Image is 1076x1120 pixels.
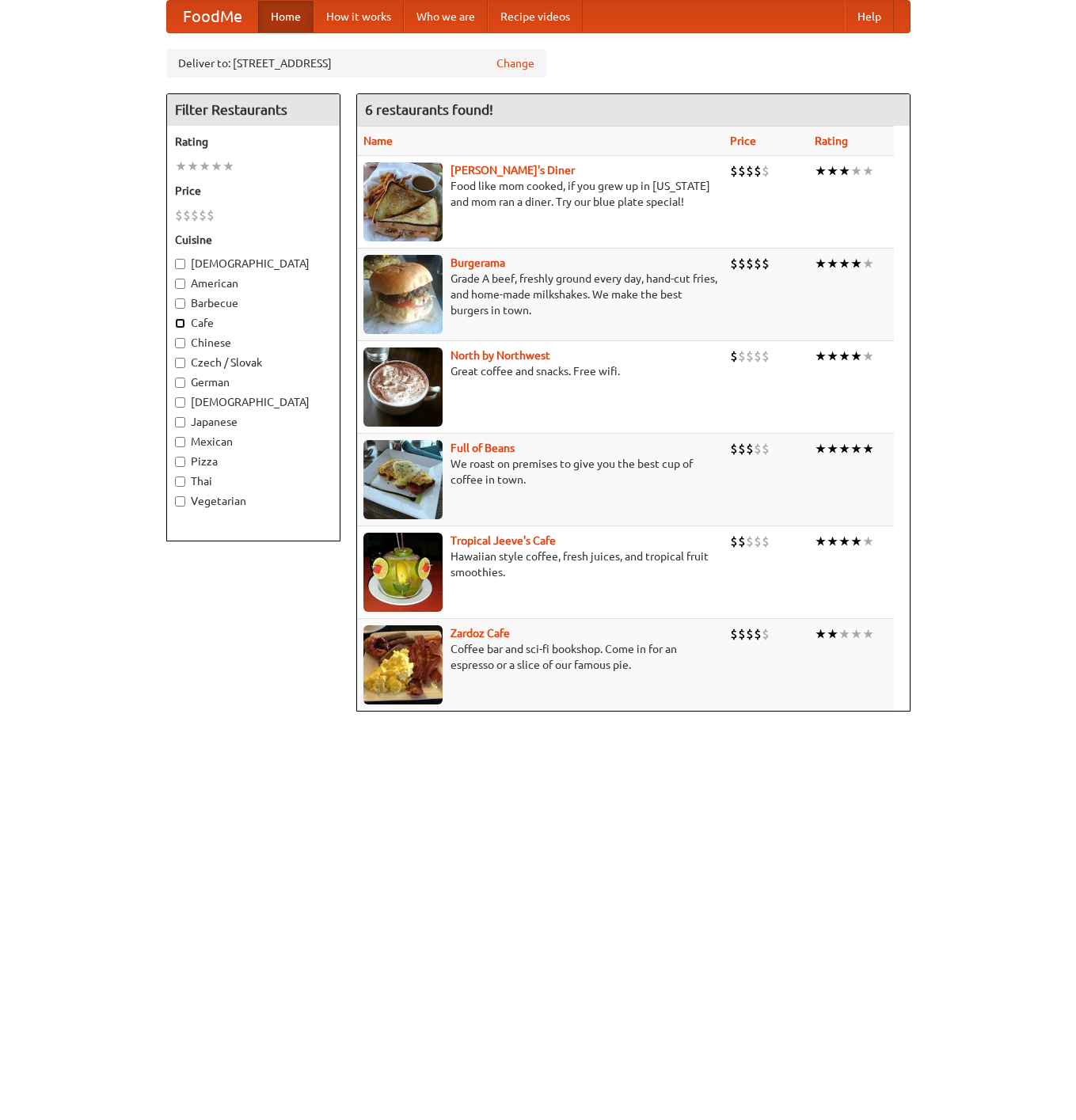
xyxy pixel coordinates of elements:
[738,347,746,365] li: $
[451,349,550,362] a: North by Northwest
[175,275,332,291] label: American
[222,158,234,175] li: ★
[363,641,717,673] p: Coffee bar and sci-fi bookshop. Come in for an espresso or a slice of our famous pie.
[730,135,756,147] a: Price
[738,625,746,643] li: $
[730,255,738,272] li: $
[175,378,185,388] input: German
[166,49,546,78] div: Deliver to: [STREET_ADDRESS]
[175,394,332,410] label: [DEMOGRAPHIC_DATA]
[738,255,746,272] li: $
[451,256,505,269] a: Burgerama
[762,255,770,272] li: $
[827,255,838,272] li: ★
[488,1,583,32] a: Recipe videos
[815,255,827,272] li: ★
[167,1,258,32] a: FoodMe
[175,134,332,150] h5: Rating
[451,442,515,454] b: Full of Beans
[363,271,717,318] p: Grade A beef, freshly ground every day, hand-cut fries, and home-made milkshakes. We make the bes...
[815,347,827,365] li: ★
[187,158,199,175] li: ★
[175,496,185,507] input: Vegetarian
[862,347,874,365] li: ★
[762,533,770,550] li: $
[838,255,850,272] li: ★
[175,397,185,408] input: [DEMOGRAPHIC_DATA]
[827,440,838,457] li: ★
[175,295,332,311] label: Barbecue
[754,440,762,457] li: $
[746,533,754,550] li: $
[175,355,332,370] label: Czech / Slovak
[730,625,738,643] li: $
[175,358,185,368] input: Czech / Slovak
[845,1,894,32] a: Help
[762,162,770,180] li: $
[363,363,717,379] p: Great coffee and snacks. Free wifi.
[175,493,332,509] label: Vegetarian
[363,178,717,210] p: Food like mom cooked, if you grew up in [US_STATE] and mom ran a diner. Try our blue plate special!
[211,158,222,175] li: ★
[175,256,332,271] label: [DEMOGRAPHIC_DATA]
[175,183,332,199] h5: Price
[862,255,874,272] li: ★
[754,162,762,180] li: $
[762,440,770,457] li: $
[746,440,754,457] li: $
[175,335,332,351] label: Chinese
[730,533,738,550] li: $
[175,232,332,248] h5: Cuisine
[314,1,404,32] a: How it works
[815,162,827,180] li: ★
[363,625,443,704] img: zardoz.jpg
[838,162,850,180] li: ★
[175,298,185,309] input: Barbecue
[754,255,762,272] li: $
[451,627,510,640] a: Zardoz Cafe
[175,417,185,427] input: Japanese
[827,625,838,643] li: ★
[175,473,332,489] label: Thai
[850,255,862,272] li: ★
[175,315,332,331] label: Cafe
[258,1,314,32] a: Home
[404,1,488,32] a: Who we are
[815,533,827,550] li: ★
[175,259,185,269] input: [DEMOGRAPHIC_DATA]
[363,135,393,147] a: Name
[754,625,762,643] li: $
[738,162,746,180] li: $
[175,374,332,390] label: German
[451,164,575,177] b: [PERSON_NAME]'s Diner
[175,414,332,430] label: Japanese
[746,347,754,365] li: $
[815,625,827,643] li: ★
[363,440,443,519] img: beans.jpg
[175,476,185,487] input: Thai
[850,533,862,550] li: ★
[838,533,850,550] li: ★
[191,207,199,224] li: $
[827,162,838,180] li: ★
[730,162,738,180] li: $
[175,158,187,175] li: ★
[175,338,185,348] input: Chinese
[207,207,215,224] li: $
[746,625,754,643] li: $
[754,533,762,550] li: $
[451,534,556,547] a: Tropical Jeeve's Cafe
[738,533,746,550] li: $
[754,347,762,365] li: $
[746,255,754,272] li: $
[827,347,838,365] li: ★
[175,437,185,447] input: Mexican
[862,440,874,457] li: ★
[363,549,717,580] p: Hawaiian style coffee, fresh juices, and tropical fruit smoothies.
[183,207,191,224] li: $
[363,456,717,488] p: We roast on premises to give you the best cup of coffee in town.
